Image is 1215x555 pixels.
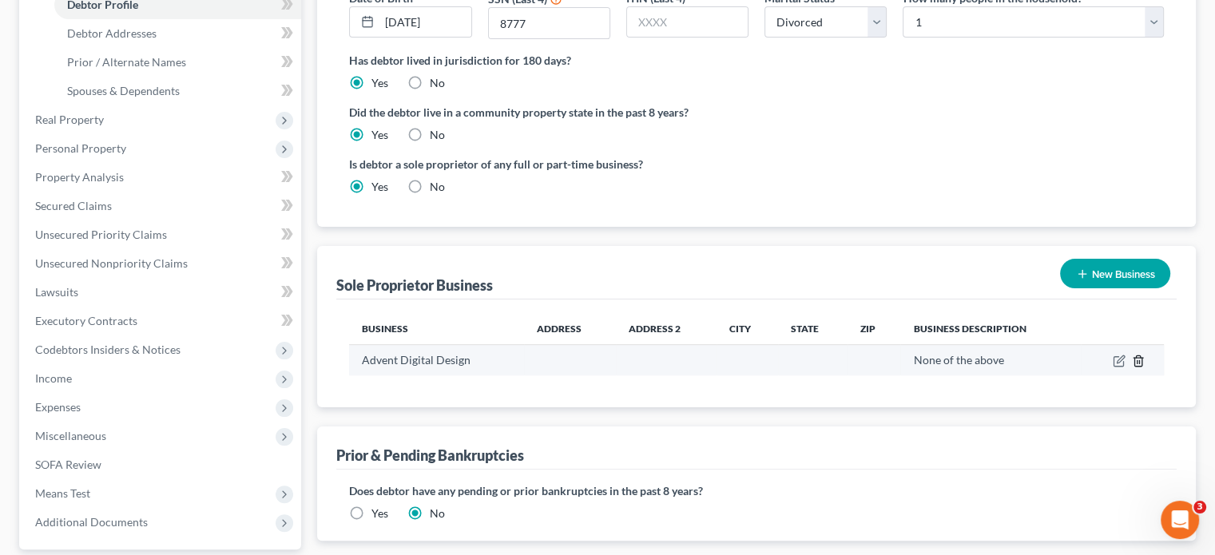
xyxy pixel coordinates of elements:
span: Spouses & Dependents [67,84,180,97]
label: Yes [371,127,388,143]
a: Secured Claims [22,192,301,220]
span: Prior / Alternate Names [67,55,186,69]
span: Debtor Addresses [67,26,157,40]
span: Secured Claims [35,199,112,212]
label: No [430,75,445,91]
label: Is debtor a sole proprietor of any full or part-time business? [349,156,748,172]
label: Has debtor lived in jurisdiction for 180 days? [349,52,1164,69]
label: No [430,179,445,195]
label: Does debtor have any pending or prior bankruptcies in the past 8 years? [349,482,1164,499]
th: Address 2 [616,312,717,344]
span: Property Analysis [35,170,124,184]
div: Prior & Pending Bankruptcies [336,446,524,465]
label: Did the debtor live in a community property state in the past 8 years? [349,104,1164,121]
span: Codebtors Insiders & Notices [35,343,181,356]
a: Executory Contracts [22,307,301,335]
a: Property Analysis [22,163,301,192]
div: Sole Proprietor Business [336,276,493,295]
a: Spouses & Dependents [54,77,301,105]
span: Additional Documents [35,515,148,529]
label: No [430,505,445,521]
span: Executory Contracts [35,314,137,327]
a: Unsecured Priority Claims [22,220,301,249]
a: SOFA Review [22,450,301,479]
th: State [778,312,848,344]
a: Prior / Alternate Names [54,48,301,77]
span: Income [35,371,72,385]
td: Advent Digital Design [349,345,524,375]
input: XXXX [627,7,748,38]
td: None of the above [900,345,1080,375]
label: Yes [371,75,388,91]
label: No [430,127,445,143]
span: SOFA Review [35,458,101,471]
a: Unsecured Nonpriority Claims [22,249,301,278]
label: Yes [371,505,388,521]
a: Debtor Addresses [54,19,301,48]
span: Unsecured Priority Claims [35,228,167,241]
span: Means Test [35,486,90,500]
label: Yes [371,179,388,195]
th: Zip [848,312,900,344]
span: Unsecured Nonpriority Claims [35,256,188,270]
span: Miscellaneous [35,429,106,442]
input: MM/DD/YYYY [379,7,471,38]
span: Lawsuits [35,285,78,299]
th: Business Description [900,312,1080,344]
input: XXXX [489,8,609,38]
button: New Business [1060,259,1170,288]
span: Personal Property [35,141,126,155]
th: Address [524,312,616,344]
a: Lawsuits [22,278,301,307]
th: Business [349,312,524,344]
span: Real Property [35,113,104,126]
th: City [717,312,778,344]
iframe: Intercom live chat [1161,501,1199,539]
span: Expenses [35,400,81,414]
span: 3 [1193,501,1206,513]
